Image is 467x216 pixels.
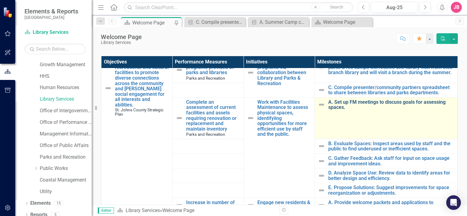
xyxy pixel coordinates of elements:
a: Improve and expand recreational and cultural facilities to promote diverse connections across the... [115,59,169,107]
img: Not Defined [318,142,325,150]
img: Not Defined [318,101,325,108]
span: Elements & Reports [24,8,78,15]
a: Welcome Page [313,18,371,26]
a: Human Resources [40,84,92,91]
img: Not Defined [176,201,183,209]
a: Public Works [40,165,92,172]
a: Library Services [24,29,86,36]
button: Search [321,3,352,12]
div: A. Summer Camp collaboration - each of the seven parks & rec camps will receive one library visit... [259,18,307,26]
a: E. Propose Solutions: Suggest improvements for space reorganization or adjustments. [328,185,454,196]
td: Double-Click to Edit Right Click for Context Menu [315,97,458,139]
a: Parks and Recreation [40,154,92,161]
a: C. Gather Feedback: Ask staff for input on space usage and improvement ideas. [328,156,454,166]
td: Double-Click to Edit Right Click for Context Menu [172,57,244,83]
input: Search ClearPoint... [124,2,353,13]
a: HHS [40,73,92,80]
span: St. Johns County Strategic Plan [115,107,164,117]
td: Double-Click to Edit Right Click for Context Menu [315,168,458,183]
span: Search [330,5,343,9]
a: Office of Performance & Transparency [40,119,92,126]
span: Parks and Recreation [186,76,225,81]
a: Office of Public Affairs [40,142,92,149]
td: Double-Click to Edit Right Click for Context Menu [315,198,458,212]
img: Not Defined [247,114,254,122]
a: Management Information Systems [40,131,92,138]
a: A. Summer Camp collaboration - each of the seven parks & rec camps will receive one library visit... [328,59,454,75]
a: Growth Management [40,61,92,68]
a: Library Services [126,207,160,213]
input: Search Below... [24,44,86,54]
td: Double-Click to Edit Right Click for Context Menu [315,57,458,83]
div: Welcome Page [132,19,173,27]
a: Office of Intergovernmental Affairs [40,107,92,114]
a: Work with Facilities Maintenance to assess physical spaces, identifyiing opportunities for more e... [257,99,312,137]
a: Library Services [40,96,92,103]
a: D. Analyze Space Use: Review data to identify areas for better design and efficiency. [328,170,454,181]
a: A. Provide welcome packets and applications to communities/new neighborhoods [328,200,454,211]
a: A. Summer Camp collaboration - each of the seven parks & rec camps will receive one library visit... [249,18,307,26]
div: Open Intercom Messenger [446,195,461,210]
div: 15 [54,201,64,206]
td: Double-Click to Edit Right Click for Context Menu [172,198,244,212]
span: Editor [98,207,114,214]
div: » [117,207,275,214]
div: Library Services [101,40,142,45]
a: A. Set up FM meetings to discuss goals for assessing spaces. [328,99,454,110]
button: Aug-25 [371,2,418,13]
img: Not Defined [105,85,112,92]
img: Not Defined [318,201,325,209]
span: Parks and Recreation [186,132,225,137]
div: Welcome Page [162,207,194,213]
img: Not Defined [318,172,325,179]
img: ClearPoint Strategy [3,6,14,18]
a: Elements [30,200,51,207]
a: C. Compile presenter/community partners spreadsheet to share between libraries and parks departme... [328,85,454,95]
div: Welcome Page [323,18,371,26]
a: Increase in number of library card applications [186,200,241,211]
img: Not Defined [318,157,325,165]
div: C. Compile presenter/community partners spreadsheet to share between libraries and parks departme... [196,18,244,26]
a: C. Compile presenter/community partners spreadsheet to share between libraries and parks departme... [186,18,244,26]
img: Not Defined [318,86,325,94]
button: JB [451,2,462,13]
small: [GEOGRAPHIC_DATA] [24,15,78,20]
img: Not Defined [176,66,183,74]
img: Not Defined [247,69,254,76]
td: Double-Click to Edit Right Click for Context Menu [244,97,315,198]
td: Double-Click to Edit Right Click for Context Menu [315,83,458,97]
img: Not Defined [247,201,254,209]
a: Provide partner programs via collaboration between Library and Parks & Recreation [257,59,312,86]
img: Not Defined [318,187,325,194]
a: Engage new residents & employees [257,200,312,211]
a: Utility [40,188,92,195]
td: Double-Click to Edit Right Click for Context Menu [315,183,458,198]
div: Welcome Page [101,34,142,40]
td: Double-Click to Edit Right Click for Context Menu [244,57,315,98]
a: Complete an assessment of current facilities and assets requiring renovation or replacement and m... [186,99,241,132]
td: Double-Click to Edit Right Click for Context Menu [172,97,244,139]
td: Double-Click to Edit Right Click for Context Menu [315,139,458,153]
a: Coastal Management [40,177,92,184]
img: Not Defined [176,114,183,122]
a: B. Evaluate Spaces: Inspect areas used by staff and the public to find underused or inefficient s... [328,141,454,152]
div: Aug-25 [373,4,416,11]
td: Double-Click to Edit Right Click for Context Menu [315,154,458,168]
